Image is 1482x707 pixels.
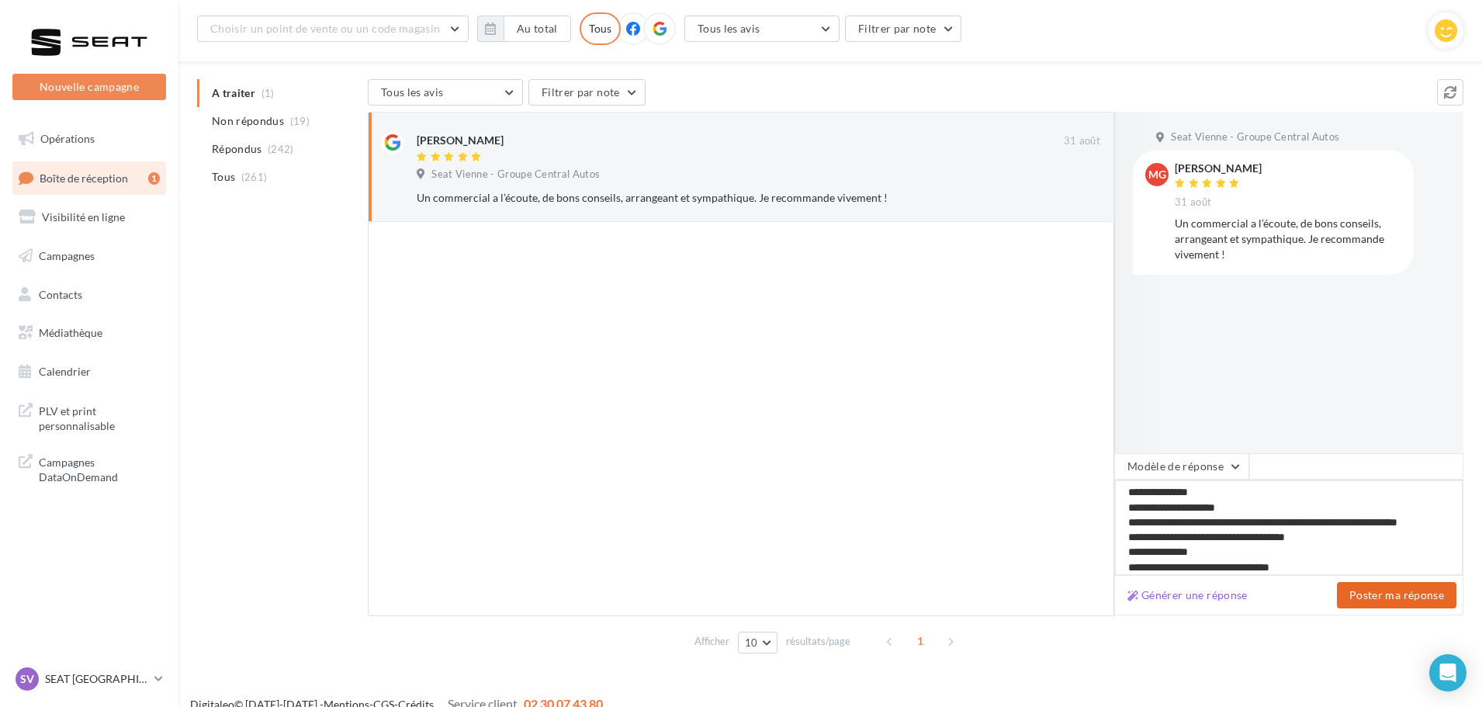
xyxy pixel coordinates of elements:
[417,133,504,148] div: [PERSON_NAME]
[268,143,294,155] span: (242)
[477,16,571,42] button: Au total
[45,671,148,687] p: SEAT [GEOGRAPHIC_DATA]
[684,16,840,42] button: Tous les avis
[241,171,268,183] span: (261)
[1175,216,1401,262] div: Un commercial a l’écoute, de bons conseils, arrangeant et sympathique. Je recommande vivement !
[504,16,571,42] button: Au total
[39,326,102,339] span: Médiathèque
[212,141,262,157] span: Répondus
[381,85,444,99] span: Tous les avis
[40,132,95,145] span: Opérations
[9,355,169,388] a: Calendrier
[1121,586,1254,605] button: Générer une réponse
[845,16,962,42] button: Filtrer par note
[368,79,523,106] button: Tous les avis
[1429,654,1466,691] div: Open Intercom Messenger
[417,190,999,206] div: Un commercial a l’écoute, de bons conseils, arrangeant et sympathique. Je recommande vivement !
[580,12,621,45] div: Tous
[528,79,646,106] button: Filtrer par note
[39,400,160,434] span: PLV et print personnalisable
[694,634,729,649] span: Afficher
[39,452,160,485] span: Campagnes DataOnDemand
[1171,130,1339,144] span: Seat Vienne - Groupe Central Autos
[9,394,169,440] a: PLV et print personnalisable
[1148,167,1166,182] span: MG
[1175,196,1211,210] span: 31 août
[786,634,850,649] span: résultats/page
[9,240,169,272] a: Campagnes
[210,22,440,35] span: Choisir un point de vente ou un code magasin
[197,16,469,42] button: Choisir un point de vente ou un code magasin
[1337,582,1456,608] button: Poster ma réponse
[431,168,600,182] span: Seat Vienne - Groupe Central Autos
[1114,453,1249,480] button: Modèle de réponse
[20,671,34,687] span: SV
[12,664,166,694] a: SV SEAT [GEOGRAPHIC_DATA]
[40,171,128,184] span: Boîte de réception
[9,445,169,491] a: Campagnes DataOnDemand
[9,201,169,234] a: Visibilité en ligne
[9,279,169,311] a: Contacts
[9,161,169,195] a: Boîte de réception1
[39,287,82,300] span: Contacts
[9,123,169,155] a: Opérations
[12,74,166,100] button: Nouvelle campagne
[9,317,169,349] a: Médiathèque
[1175,163,1262,174] div: [PERSON_NAME]
[212,113,284,129] span: Non répondus
[148,172,160,185] div: 1
[738,632,777,653] button: 10
[908,629,933,653] span: 1
[212,169,235,185] span: Tous
[698,22,760,35] span: Tous les avis
[1064,134,1100,148] span: 31 août
[745,636,758,649] span: 10
[290,115,310,127] span: (19)
[39,365,91,378] span: Calendrier
[39,249,95,262] span: Campagnes
[42,210,125,224] span: Visibilité en ligne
